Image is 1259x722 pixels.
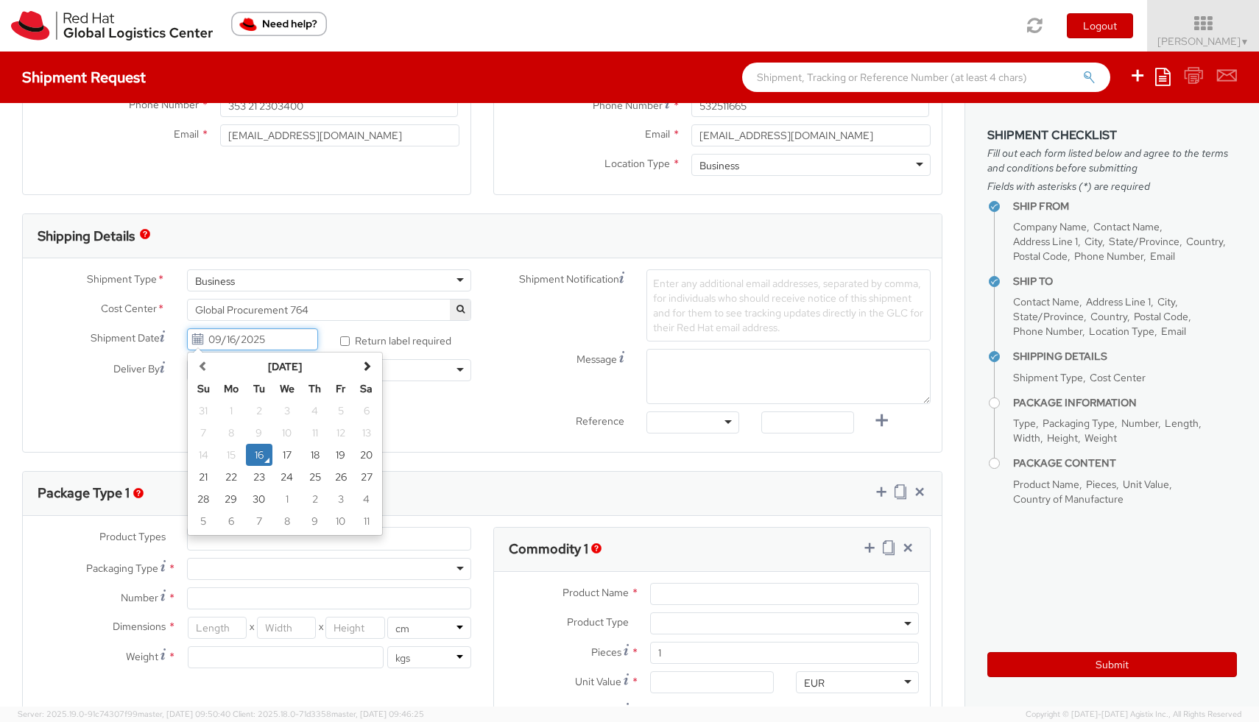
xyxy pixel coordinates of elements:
span: Shipment Notification [519,272,619,287]
span: Email [645,127,670,141]
td: 7 [246,510,272,532]
div: Business [195,274,235,289]
input: Shipment, Tracking or Reference Number (at least 4 chars) [742,63,1110,92]
span: Phone Number [593,99,663,112]
td: 6 [353,400,379,422]
span: Message [576,353,617,366]
input: Height [325,617,384,639]
span: Pieces [1086,478,1116,491]
th: Th [302,378,328,400]
span: Number [121,591,158,604]
h3: Commodity 1 [509,542,588,556]
td: 27 [353,466,379,488]
td: 1 [216,400,246,422]
span: Deliver By [113,361,160,377]
span: Company Name [1013,220,1087,233]
td: 9 [246,422,272,444]
td: 15 [216,444,246,466]
td: 30 [246,488,272,510]
h4: Package Content [1013,458,1237,469]
span: Packaging Type [86,562,158,575]
h4: Shipment Request [22,69,146,85]
td: 22 [216,466,246,488]
span: Type [1013,417,1036,430]
td: 1 [272,488,302,510]
span: Weight [1085,431,1117,445]
td: 2 [302,488,328,510]
span: Unit Value [1123,478,1169,491]
td: 7 [191,422,216,444]
th: Sa [353,378,379,400]
div: EUR [804,676,825,690]
span: Length [1165,417,1199,430]
span: Postal Code [1013,249,1068,263]
span: master, [DATE] 09:50:40 [138,709,230,719]
span: Shipment Type [1013,371,1083,384]
h4: Ship To [1013,276,1237,287]
span: Product Types [99,530,166,543]
td: 28 [191,488,216,510]
span: Address Line 1 [1086,295,1151,308]
td: 3 [272,400,302,422]
span: Country of Manufacture [1013,492,1124,506]
span: Email [1161,325,1186,338]
span: Postal Code [1134,310,1188,323]
h3: Package Type 1 [38,486,130,500]
td: 19 [328,444,354,466]
td: 11 [302,422,328,444]
span: Fields with asterisks (*) are required [987,179,1237,194]
td: 16 [246,444,272,466]
td: 13 [353,422,379,444]
td: 26 [328,466,354,488]
td: 10 [328,510,354,532]
div: Business [699,158,739,173]
td: 5 [191,510,216,532]
th: Su [191,378,216,400]
span: City [1085,235,1102,248]
span: Previous Month [198,361,208,371]
h3: Shipment Checklist [987,129,1237,142]
td: 4 [353,488,379,510]
h4: Ship From [1013,201,1237,212]
span: Phone Number [129,98,199,111]
input: Width [257,617,316,639]
span: Dimensions [113,620,166,633]
span: Height [1047,431,1078,445]
span: Contact Name [1013,295,1079,308]
td: 17 [272,444,302,466]
td: 20 [353,444,379,466]
th: Tu [246,378,272,400]
span: Pieces [591,645,621,659]
td: 4 [302,400,328,422]
label: Return label required [340,331,454,348]
td: 14 [191,444,216,466]
span: Email [1150,249,1175,263]
h3: Shipping Details [38,229,135,244]
span: Reference [576,414,624,428]
td: 9 [302,510,328,532]
span: City [1157,295,1175,308]
th: We [272,378,302,400]
td: 25 [302,466,328,488]
input: Length [188,617,247,639]
h4: Shipping Details [1013,351,1237,362]
th: Fr [328,378,354,400]
span: Shipment Type [87,272,157,289]
input: Return label required [340,336,350,346]
span: X [247,617,256,639]
td: 10 [272,422,302,444]
span: Cost Center [101,301,157,318]
span: Email [174,127,199,141]
span: Address Line 1 [1013,235,1078,248]
span: master, [DATE] 09:46:25 [331,709,424,719]
td: 2 [246,400,272,422]
button: Submit [987,652,1237,677]
td: 29 [216,488,246,510]
span: Width [1013,431,1040,445]
span: Total Content Value [531,704,621,718]
span: Number [1121,417,1158,430]
span: Country [1090,310,1127,323]
span: Copyright © [DATE]-[DATE] Agistix Inc., All Rights Reserved [1026,709,1241,721]
td: 12 [328,422,354,444]
span: Location Type [1089,325,1154,338]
